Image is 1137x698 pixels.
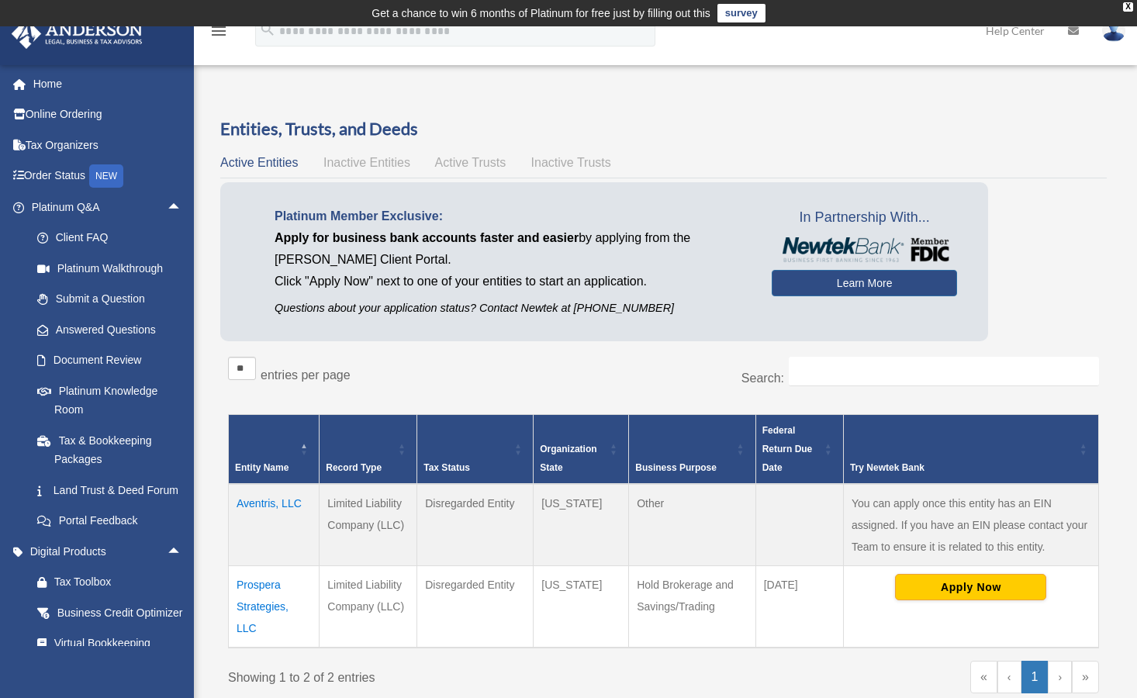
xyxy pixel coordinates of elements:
[167,192,198,223] span: arrow_drop_up
[540,444,596,473] span: Organization State
[275,227,748,271] p: by applying from the [PERSON_NAME] Client Portal.
[850,458,1075,477] div: Try Newtek Bank
[22,253,206,284] a: Platinum Walkthrough
[22,567,206,598] a: Tax Toolbox
[741,371,784,385] label: Search:
[417,414,534,484] th: Tax Status: Activate to sort
[11,68,206,99] a: Home
[209,22,228,40] i: menu
[531,156,611,169] span: Inactive Trusts
[22,314,206,345] a: Answered Questions
[772,206,957,230] span: In Partnership With...
[534,565,629,648] td: [US_STATE]
[629,565,755,648] td: Hold Brokerage and Savings/Trading
[320,414,417,484] th: Record Type: Activate to sort
[220,156,298,169] span: Active Entities
[11,536,206,567] a: Digital Productsarrow_drop_up
[320,484,417,566] td: Limited Liability Company (LLC)
[534,484,629,566] td: [US_STATE]
[209,27,228,40] a: menu
[326,462,382,473] span: Record Type
[54,572,186,592] div: Tax Toolbox
[235,462,289,473] span: Entity Name
[275,206,748,227] p: Platinum Member Exclusive:
[1123,2,1133,12] div: close
[22,345,206,376] a: Document Review
[275,231,579,244] span: Apply for business bank accounts faster and easier
[228,661,652,689] div: Showing 1 to 2 of 2 entries
[323,156,410,169] span: Inactive Entities
[275,299,748,318] p: Questions about your application status? Contact Newtek at [PHONE_NUMBER]
[229,414,320,484] th: Entity Name: Activate to invert sorting
[762,425,813,473] span: Federal Return Due Date
[629,484,755,566] td: Other
[22,425,206,475] a: Tax & Bookkeeping Packages
[11,161,206,192] a: Order StatusNEW
[54,634,186,653] div: Virtual Bookkeeping
[843,484,1098,566] td: You can apply once this entity has an EIN assigned. If you have an EIN please contact your Team t...
[22,375,206,425] a: Platinum Knowledge Room
[22,506,206,537] a: Portal Feedback
[423,462,470,473] span: Tax Status
[1102,19,1125,42] img: User Pic
[7,19,147,49] img: Anderson Advisors Platinum Portal
[11,130,206,161] a: Tax Organizers
[22,284,206,315] a: Submit a Question
[22,223,206,254] a: Client FAQ
[417,484,534,566] td: Disregarded Entity
[54,603,186,623] div: Business Credit Optimizer
[970,661,997,693] a: First
[11,99,206,130] a: Online Ordering
[89,164,123,188] div: NEW
[22,475,206,506] a: Land Trust & Deed Forum
[320,565,417,648] td: Limited Liability Company (LLC)
[11,192,206,223] a: Platinum Q&Aarrow_drop_up
[772,270,957,296] a: Learn More
[534,414,629,484] th: Organization State: Activate to sort
[22,628,206,659] a: Virtual Bookkeeping
[167,536,198,568] span: arrow_drop_up
[275,271,748,292] p: Click "Apply Now" next to one of your entities to start an application.
[629,414,755,484] th: Business Purpose: Activate to sort
[843,414,1098,484] th: Try Newtek Bank : Activate to sort
[895,574,1046,600] button: Apply Now
[779,237,949,262] img: NewtekBankLogoSM.png
[417,565,534,648] td: Disregarded Entity
[22,597,206,628] a: Business Credit Optimizer
[229,484,320,566] td: Aventris, LLC
[755,565,843,648] td: [DATE]
[755,414,843,484] th: Federal Return Due Date: Activate to sort
[220,117,1107,141] h3: Entities, Trusts, and Deeds
[259,21,276,38] i: search
[372,4,710,22] div: Get a chance to win 6 months of Platinum for free just by filling out this
[229,565,320,648] td: Prospera Strategies, LLC
[635,462,717,473] span: Business Purpose
[435,156,506,169] span: Active Trusts
[261,368,351,382] label: entries per page
[717,4,765,22] a: survey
